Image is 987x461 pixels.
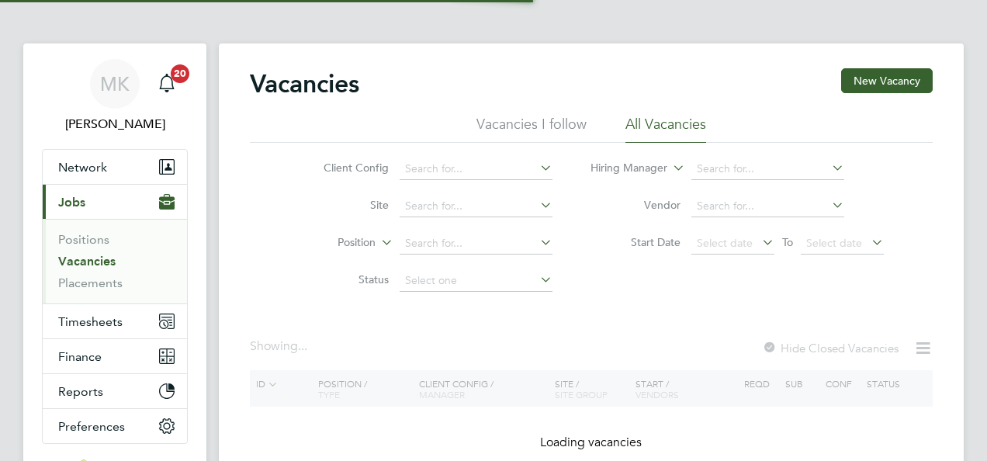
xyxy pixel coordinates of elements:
[400,270,552,292] input: Select one
[42,59,188,133] a: MK[PERSON_NAME]
[841,68,933,93] button: New Vacancy
[43,219,187,303] div: Jobs
[625,115,706,143] li: All Vacancies
[591,198,681,212] label: Vendor
[58,349,102,364] span: Finance
[806,236,862,250] span: Select date
[298,338,307,354] span: ...
[476,115,587,143] li: Vacancies I follow
[171,64,189,83] span: 20
[43,150,187,184] button: Network
[43,374,187,408] button: Reports
[58,384,103,399] span: Reports
[151,59,182,109] a: 20
[400,196,552,217] input: Search for...
[762,341,899,355] label: Hide Closed Vacancies
[43,409,187,443] button: Preferences
[250,68,359,99] h2: Vacancies
[58,160,107,175] span: Network
[58,254,116,269] a: Vacancies
[691,158,844,180] input: Search for...
[58,276,123,290] a: Placements
[250,338,310,355] div: Showing
[58,314,123,329] span: Timesheets
[697,236,753,250] span: Select date
[286,235,376,251] label: Position
[300,161,389,175] label: Client Config
[300,272,389,286] label: Status
[777,232,798,252] span: To
[58,419,125,434] span: Preferences
[578,161,667,176] label: Hiring Manager
[300,198,389,212] label: Site
[43,304,187,338] button: Timesheets
[58,232,109,247] a: Positions
[691,196,844,217] input: Search for...
[43,339,187,373] button: Finance
[42,115,188,133] span: Megan Knowles
[100,74,130,94] span: MK
[400,233,552,255] input: Search for...
[591,235,681,249] label: Start Date
[43,185,187,219] button: Jobs
[400,158,552,180] input: Search for...
[58,195,85,210] span: Jobs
